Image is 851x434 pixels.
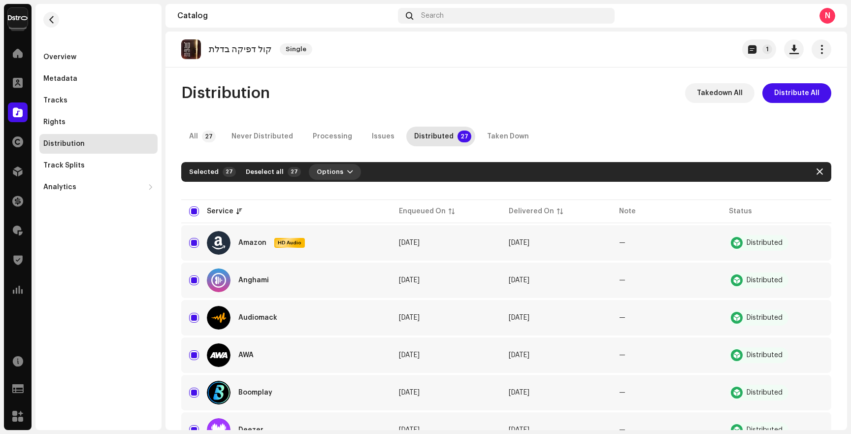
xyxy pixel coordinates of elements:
[181,83,270,103] span: Distribution
[747,314,783,321] div: Distributed
[619,277,625,284] re-a-table-badge: —
[43,53,76,61] div: Overview
[280,43,312,55] span: Single
[189,168,219,176] div: Selected
[202,131,216,142] p-badge: 27
[619,314,625,321] re-a-table-badge: —
[207,206,233,216] div: Service
[399,206,446,216] div: Enqueued On
[240,164,305,180] button: Deselect all27
[819,8,835,24] div: N
[238,277,269,284] div: Anghami
[43,118,65,126] div: Rights
[288,167,301,177] p-badge: 27
[238,389,272,396] div: Boomplay
[619,239,625,246] re-a-table-badge: —
[619,352,625,359] re-a-table-badge: —
[509,206,554,216] div: Delivered On
[509,427,529,434] span: Oct 4, 2025
[39,134,158,154] re-m-nav-item: Distribution
[399,314,420,321] span: Oct 4, 2025
[39,47,158,67] re-m-nav-item: Overview
[317,162,343,182] span: Options
[223,167,236,177] div: 27
[747,389,783,396] div: Distributed
[43,162,85,169] div: Track Splits
[43,140,85,148] div: Distribution
[399,389,420,396] span: Oct 4, 2025
[275,239,304,246] span: HD Audio
[762,83,831,103] button: Distribute All
[39,177,158,197] re-m-nav-dropdown: Analytics
[414,127,454,146] div: Distributed
[43,75,77,83] div: Metadata
[39,91,158,110] re-m-nav-item: Tracks
[458,131,471,142] p-badge: 27
[742,39,776,59] button: 1
[181,39,201,59] img: 3d8fee1a-c82a-4fff-84d0-ff2a82d366d8
[372,127,394,146] div: Issues
[509,389,529,396] span: Oct 4, 2025
[619,427,625,434] re-a-table-badge: —
[8,8,28,28] img: a754eb8e-f922-4056-8001-d1d15cdf72ef
[43,183,76,191] div: Analytics
[509,239,529,246] span: Oct 4, 2025
[774,83,819,103] span: Distribute All
[39,69,158,89] re-m-nav-item: Metadata
[762,44,772,54] p-badge: 1
[487,127,529,146] div: Taken Down
[43,97,67,104] div: Tracks
[246,162,284,182] span: Deselect all
[399,277,420,284] span: Oct 4, 2025
[238,239,266,246] div: Amazon
[177,12,394,20] div: Catalog
[509,314,529,321] span: Oct 4, 2025
[619,389,625,396] re-a-table-badge: —
[747,239,783,246] div: Distributed
[189,127,198,146] div: All
[238,352,254,359] div: AWA
[697,83,743,103] span: Takedown All
[509,277,529,284] span: Oct 4, 2025
[39,156,158,175] re-m-nav-item: Track Splits
[39,112,158,132] re-m-nav-item: Rights
[685,83,754,103] button: Takedown All
[747,352,783,359] div: Distributed
[747,277,783,284] div: Distributed
[309,164,361,180] button: Options
[231,127,293,146] div: Never Distributed
[399,427,420,434] span: Oct 4, 2025
[747,427,783,434] div: Distributed
[313,127,352,146] div: Processing
[509,352,529,359] span: Oct 4, 2025
[399,352,420,359] span: Oct 4, 2025
[421,12,444,20] span: Search
[238,427,263,434] div: Deezer
[209,44,272,55] p: קול דפיקה בדלת
[238,314,277,321] div: Audiomack
[399,239,420,246] span: Oct 4, 2025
